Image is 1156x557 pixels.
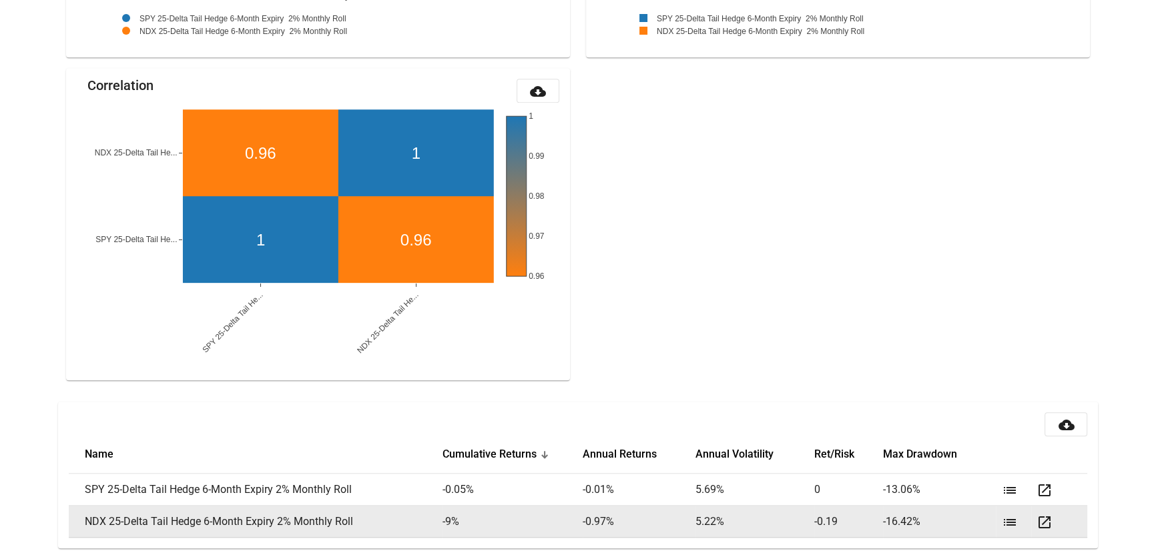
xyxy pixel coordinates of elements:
[1037,514,1053,530] mat-icon: open_in_new
[1037,482,1053,498] mat-icon: open_in_new
[583,474,696,506] td: -0.01 %
[69,474,443,506] td: SPY 25-Delta Tail Hedge 6-Month Expiry 2% Monthly Roll
[583,506,696,538] td: -0.97 %
[1058,417,1074,433] mat-icon: cloud_download
[883,506,996,538] td: -16.42 %
[69,506,443,538] td: NDX 25-Delta Tail Hedge 6-Month Expiry 2% Monthly Roll
[814,448,854,461] button: Change sorting for Efficient_Frontier
[695,474,814,506] td: 5.69 %
[695,448,774,461] button: Change sorting for Annual_Volatility
[530,83,546,99] mat-icon: cloud_download
[883,448,957,461] button: Change sorting for Max_Drawdown
[443,448,537,461] button: Change sorting for Cum_Returns_Final
[883,474,996,506] td: -13.06 %
[1001,514,1017,530] mat-icon: list
[87,79,154,92] mat-card-title: Correlation
[443,506,582,538] td: -9 %
[814,474,883,506] td: 0
[443,474,582,506] td: -0.05 %
[814,506,883,538] td: -0.19
[695,506,814,538] td: 5.22 %
[1001,482,1017,498] mat-icon: list
[85,448,113,461] button: Change sorting for strategy_name
[583,448,657,461] button: Change sorting for Annual_Returns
